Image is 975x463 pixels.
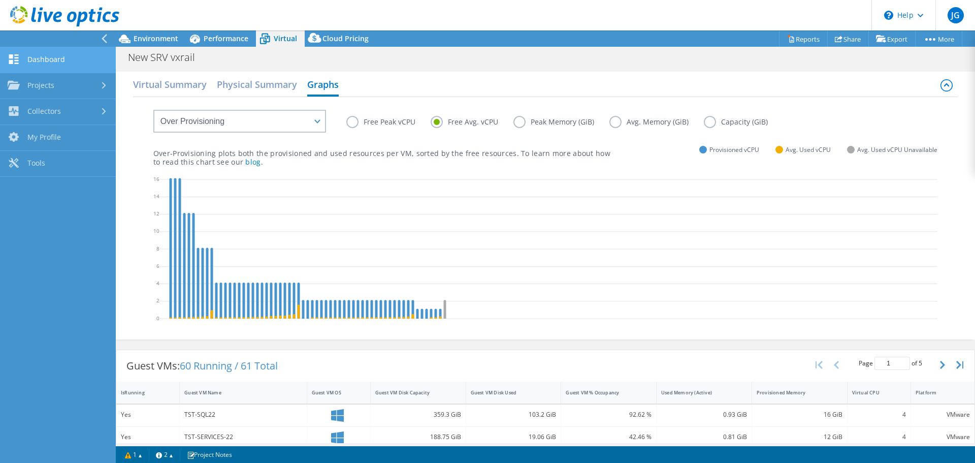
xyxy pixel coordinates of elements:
div: Guest VM Disk Used [471,389,544,396]
a: 1 [118,448,149,461]
span: Performance [204,34,248,43]
div: Virtual CPU [852,389,894,396]
label: Free Avg. vCPU [431,116,513,128]
a: Project Notes [180,448,239,461]
div: 92.62 % [566,409,652,420]
text: 8 [156,244,159,252]
text: 10 [153,227,159,234]
div: IsRunning [121,389,162,396]
div: Yes [121,431,175,443]
span: 5 [919,359,922,367]
div: Yes [121,409,175,420]
div: 42.46 % [566,431,652,443]
a: Share [827,31,869,47]
svg: \n [884,11,893,20]
label: Capacity (GiB) [704,116,783,128]
span: Cloud Pricing [322,34,369,43]
div: Guest VM Name [184,389,289,396]
p: Over-Provisioning plots both the provisioned and used resources per VM, sorted by the free resour... [153,149,610,166]
a: Reports [779,31,828,47]
div: TST-SERVICES-22 [184,431,302,443]
div: Provisioned Memory [757,389,830,396]
text: 0 [156,314,159,321]
div: 12 GiB [757,431,842,443]
text: 16 [153,175,159,182]
input: jump to page [874,357,910,370]
h2: Virtual Summary [133,74,207,95]
div: 359.3 GiB [375,409,461,420]
label: Avg. Memory (GiB) [609,116,704,128]
div: 0.81 GiB [661,431,747,443]
div: 188.75 GiB [375,431,461,443]
text: 2 [156,297,159,304]
h2: Graphs [307,74,339,97]
div: 4 [852,409,906,420]
div: 16 GiB [757,409,842,420]
div: 103.2 GiB [471,409,557,420]
text: 4 [156,280,159,287]
h2: Physical Summary [217,74,297,95]
span: Environment [134,34,178,43]
div: VMware [916,431,970,443]
text: 6 [156,262,159,269]
h1: New SRV vxrail [123,52,211,63]
a: 2 [149,448,180,461]
span: 60 Running / 61 Total [180,359,278,373]
text: 12 [153,210,159,217]
div: Guest VMs: [116,350,288,382]
div: 19.06 GiB [471,431,557,443]
div: Platform [916,389,958,396]
label: Peak Memory (GiB) [513,116,609,128]
label: Free Peak vCPU [346,116,431,128]
span: Virtual [274,34,297,43]
div: Guest VM Disk Capacity [375,389,449,396]
text: 14 [153,193,159,200]
div: Used Memory (Active) [661,389,735,396]
span: Page of [859,357,922,370]
span: Avg. Used vCPU [786,144,831,156]
div: VMware [916,409,970,420]
a: Export [868,31,916,47]
span: JG [948,7,964,23]
a: blog [245,157,261,167]
a: More [915,31,962,47]
div: 0.93 GiB [661,409,747,420]
div: Guest VM % Occupancy [566,389,639,396]
div: 4 [852,431,906,443]
div: Guest VM OS [312,389,353,396]
span: Avg. Used vCPU Unavailable [857,144,937,156]
div: TST-SQL22 [184,409,302,420]
span: Provisioned vCPU [709,144,759,156]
